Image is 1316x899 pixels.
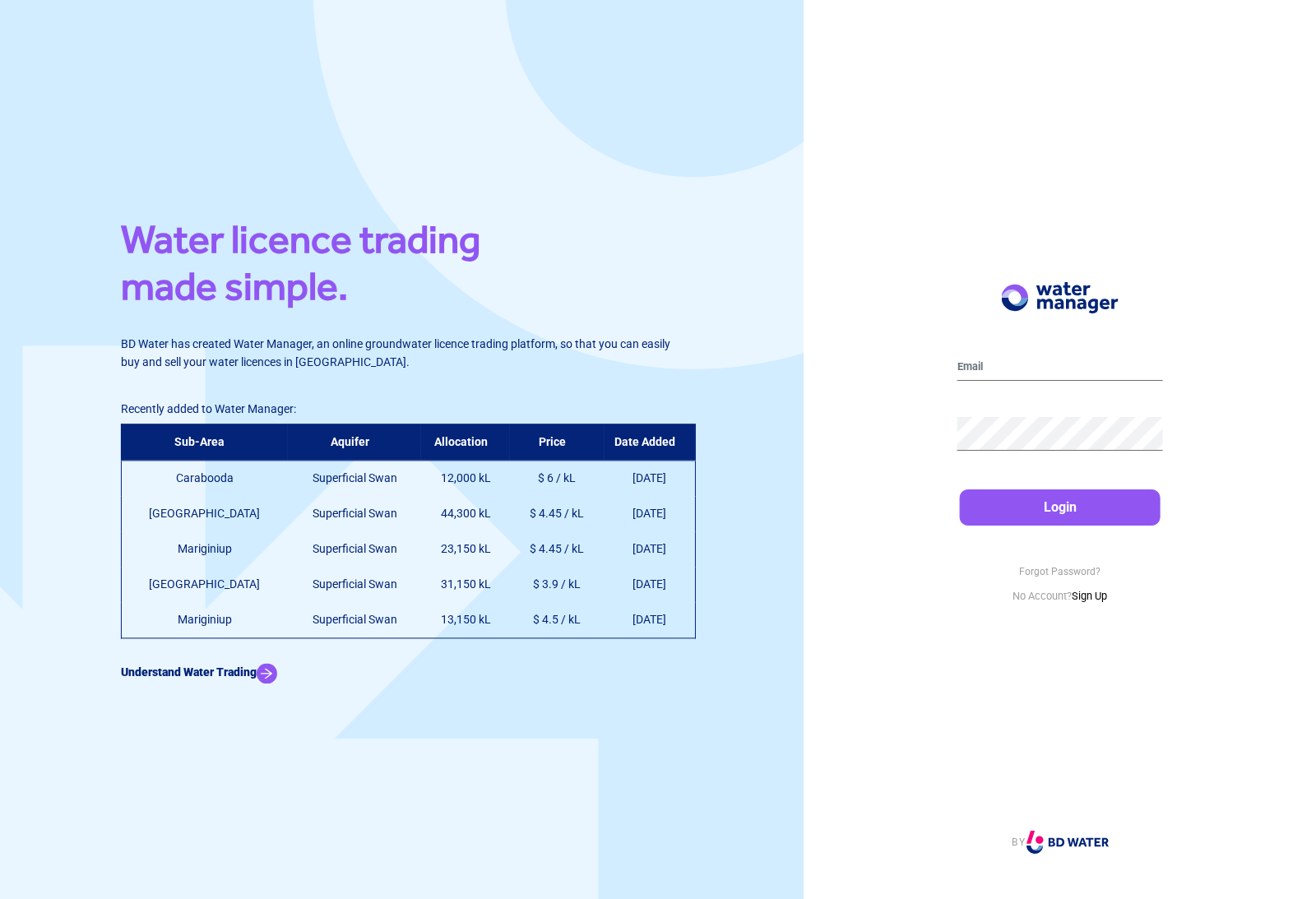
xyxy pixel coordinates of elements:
td: Superficial Swan [288,461,421,497]
td: [DATE] [605,496,695,531]
td: $ 4.5 / kL [510,602,605,638]
td: [DATE] [605,602,695,638]
td: Superficial Swan [288,567,421,602]
td: $ 3.9 / kL [510,567,605,602]
td: 31,150 kL [421,567,510,602]
img: Logo [1026,831,1109,854]
td: 13,150 kL [421,602,510,638]
td: $ 6 / kL [510,461,605,497]
td: 44,300 kL [421,496,510,531]
h1: Water licence trading made simple. [121,215,683,318]
td: [DATE] [605,567,695,602]
td: Mariginiup [121,531,288,567]
th: Date Added [605,424,695,461]
a: Sign Up [1072,590,1107,602]
button: Login [960,489,1160,526]
th: Allocation [421,424,510,461]
img: Logo [1002,282,1119,313]
td: Carabooda [121,461,288,497]
span: Recently added to Water Manager: [121,402,296,415]
a: Understand Water Trading [121,665,277,679]
th: Aquifer [288,424,421,461]
td: Superficial Swan [288,602,421,638]
a: Forgot Password? [1019,566,1101,577]
th: Price [510,424,605,461]
p: BD Water has created Water Manager, an online groundwater licence trading platform, so that you c... [121,335,683,371]
td: [DATE] [605,531,695,567]
th: Sub-Area [121,424,288,461]
td: Superficial Swan [288,531,421,567]
img: Arrow Icon [257,663,277,684]
a: BY [1012,836,1109,848]
input: Email [957,355,1162,381]
td: Mariginiup [121,602,288,638]
td: [GEOGRAPHIC_DATA] [121,567,288,602]
td: $ 4.45 / kL [510,531,605,567]
p: No Account? [957,588,1162,605]
td: $ 4.45 / kL [510,496,605,531]
td: 12,000 kL [421,461,510,497]
b: Understand Water Trading [121,665,257,679]
td: Superficial Swan [288,496,421,531]
td: 23,150 kL [421,531,510,567]
td: [DATE] [605,461,695,497]
td: [GEOGRAPHIC_DATA] [121,496,288,531]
